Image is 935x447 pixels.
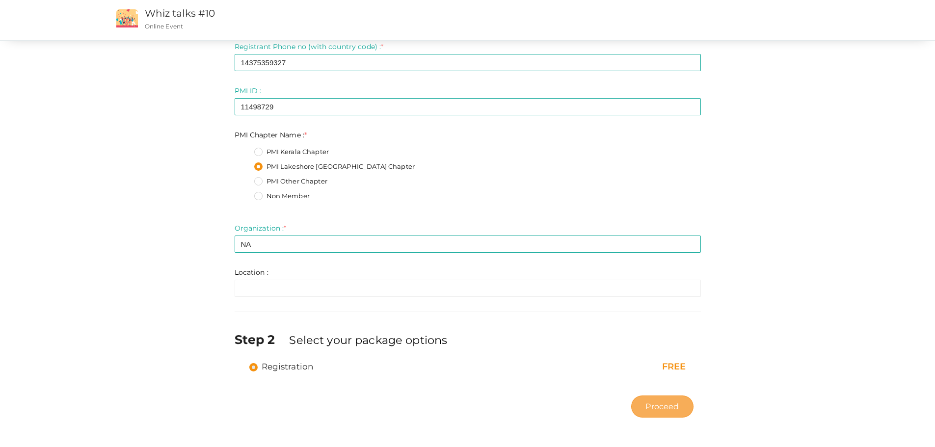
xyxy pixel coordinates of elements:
p: Online Event [145,22,613,30]
button: Proceed [631,395,693,418]
a: Whiz talks #10 [145,7,215,19]
label: Location : [235,267,268,277]
label: PMI Kerala Chapter [254,147,329,157]
label: PMI Lakeshore [GEOGRAPHIC_DATA] Chapter [254,162,415,172]
label: Organization : [235,223,287,233]
img: event2.png [116,9,138,27]
label: PMI Chapter Name : [235,130,307,140]
label: Step 2 [235,331,288,348]
label: PMI ID : [235,86,262,96]
div: FREE [553,361,686,373]
label: Registrant Phone no (with country code) : [235,42,384,52]
label: Non Member [254,191,310,201]
span: Proceed [645,401,679,412]
label: Select your package options [289,332,447,348]
label: Registration [249,361,314,372]
label: PMI Other Chapter [254,177,327,186]
input: Enter registrant phone no here. [235,54,701,71]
